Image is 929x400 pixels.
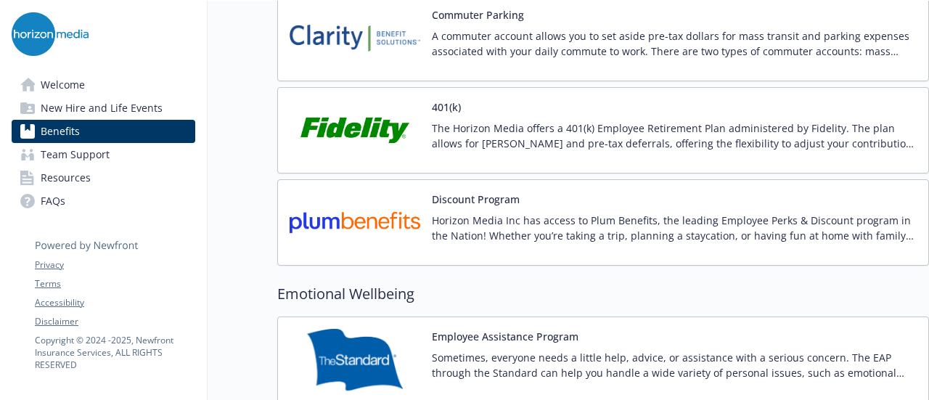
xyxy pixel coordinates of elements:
[432,99,461,115] button: 401(k)
[41,143,110,166] span: Team Support
[432,28,917,59] p: A commuter account allows you to set aside pre-tax dollars for mass transit and parking expenses ...
[41,166,91,189] span: Resources
[432,329,578,344] button: Employee Assistance Program
[277,283,929,305] h2: Emotional Wellbeing
[41,73,85,97] span: Welcome
[432,192,520,207] button: Discount Program
[12,73,195,97] a: Welcome
[290,329,420,391] img: Standard Insurance Company carrier logo
[290,7,420,69] img: Clarity Benefit Solutions carrier logo
[35,334,195,371] p: Copyright © 2024 - 2025 , Newfront Insurance Services, ALL RIGHTS RESERVED
[35,296,195,309] a: Accessibility
[35,258,195,272] a: Privacy
[432,121,917,151] p: The Horizon Media offers a 401(k) Employee Retirement Plan administered by Fidelity. The plan all...
[35,315,195,328] a: Disclaimer
[41,189,65,213] span: FAQs
[432,7,524,23] button: Commuter Parking
[12,97,195,120] a: New Hire and Life Events
[35,277,195,290] a: Terms
[41,97,163,120] span: New Hire and Life Events
[432,350,917,380] p: Sometimes, everyone needs a little help, advice, or assistance with a serious concern. The EAP th...
[12,120,195,143] a: Benefits
[290,99,420,161] img: Fidelity Investments carrier logo
[12,143,195,166] a: Team Support
[290,192,420,253] img: plumbenefits carrier logo
[41,120,80,143] span: Benefits
[12,166,195,189] a: Resources
[432,213,917,243] p: Horizon Media Inc has access to Plum Benefits, the leading Employee Perks & Discount program in t...
[12,189,195,213] a: FAQs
